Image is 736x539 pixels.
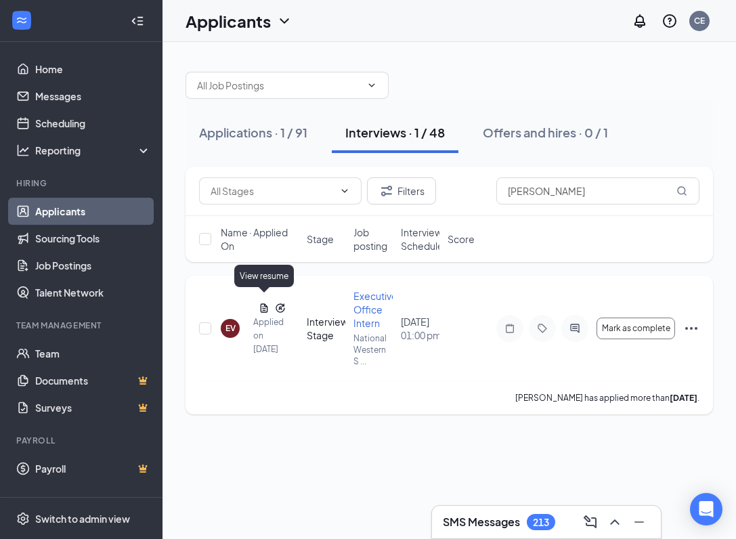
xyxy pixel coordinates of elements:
a: Scheduling [35,110,151,137]
svg: ActiveChat [567,323,583,334]
div: Applied on [DATE] [253,316,270,356]
span: Job posting [353,225,392,253]
svg: ChevronDown [366,80,377,91]
svg: Reapply [275,303,286,314]
a: Sourcing Tools [35,225,151,252]
svg: WorkstreamLogo [15,14,28,27]
a: Applicants [35,198,151,225]
div: 213 [533,517,549,528]
div: EV [225,322,236,334]
a: Messages [35,83,151,110]
span: Executive Office Intern [353,290,397,329]
div: Payroll [16,435,148,446]
a: Home [35,56,151,83]
div: Hiring [16,177,148,189]
div: [DATE] [401,315,439,342]
svg: Filter [378,183,395,199]
button: ChevronUp [604,511,626,533]
h1: Applicants [186,9,271,33]
input: Search in interviews [496,177,699,204]
button: ComposeMessage [580,511,601,533]
span: Interview Schedule [401,225,443,253]
div: Open Intercom Messenger [690,493,722,525]
svg: ComposeMessage [582,514,599,530]
input: All Stages [211,184,334,198]
button: Filter Filters [367,177,436,204]
span: Mark as complete [602,324,670,333]
input: All Job Postings [197,78,361,93]
svg: MagnifyingGlass [676,186,687,196]
svg: Document [259,303,269,314]
div: Switch to admin view [35,512,130,525]
span: Score [448,232,475,246]
h3: SMS Messages [443,515,520,530]
a: SurveysCrown [35,394,151,421]
svg: Note [502,323,518,334]
div: View resume [234,265,294,287]
svg: Collapse [131,14,144,28]
span: Name · Applied On [221,225,299,253]
div: Reporting [35,144,152,157]
svg: Minimize [631,514,647,530]
a: Job Postings [35,252,151,279]
svg: ChevronDown [339,186,350,196]
b: [DATE] [670,393,697,403]
svg: ChevronDown [276,13,293,29]
p: National Western S ... [353,332,392,367]
a: DocumentsCrown [35,367,151,394]
div: Interviews · 1 / 48 [345,124,445,141]
a: Team [35,340,151,367]
a: Talent Network [35,279,151,306]
div: Offers and hires · 0 / 1 [483,124,608,141]
svg: Analysis [16,144,30,157]
button: Minimize [628,511,650,533]
div: Team Management [16,320,148,331]
div: Applications · 1 / 91 [199,124,307,141]
button: Mark as complete [597,318,675,339]
span: Stage [307,232,334,246]
svg: QuestionInfo [662,13,678,29]
span: 01:00 pm - 01:30 pm [401,328,439,342]
svg: ChevronUp [607,514,623,530]
svg: Settings [16,512,30,525]
svg: Notifications [632,13,648,29]
svg: Tag [534,323,550,334]
div: Interview Stage [307,315,345,342]
svg: Ellipses [683,320,699,337]
a: PayrollCrown [35,455,151,482]
div: CE [694,15,705,26]
p: [PERSON_NAME] has applied more than . [515,392,699,404]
